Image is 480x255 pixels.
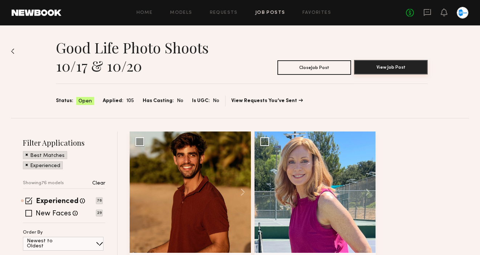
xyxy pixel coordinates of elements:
h1: Good Life Photo Shoots 10/17 & 10/20 [56,39,242,75]
button: View Job Post [354,60,428,74]
a: Job Posts [255,11,285,15]
span: Open [78,98,92,105]
p: Experienced [30,163,60,169]
p: Newest to Oldest [27,239,70,249]
a: Favorites [302,11,331,15]
span: No [177,97,183,105]
span: Status: [56,97,73,105]
label: New Faces [36,210,71,218]
a: View Job Post [354,60,428,75]
p: 76 [96,197,103,204]
label: Experienced [36,198,78,205]
span: Is UGC: [192,97,210,105]
span: 105 [126,97,134,105]
span: Applied: [103,97,123,105]
p: Order By [23,230,43,235]
a: View Requests You’ve Sent [231,98,303,104]
span: No [213,97,219,105]
a: Home [137,11,153,15]
p: Clear [92,181,105,186]
p: Showing 76 models [23,181,64,186]
h2: Filter Applications [23,138,105,147]
img: Back to previous page [11,48,15,54]
button: CloseJob Post [277,60,351,75]
a: Models [170,11,192,15]
p: 29 [96,210,103,216]
span: Has Casting: [143,97,174,105]
a: Requests [210,11,238,15]
p: Best Matches [30,153,65,158]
